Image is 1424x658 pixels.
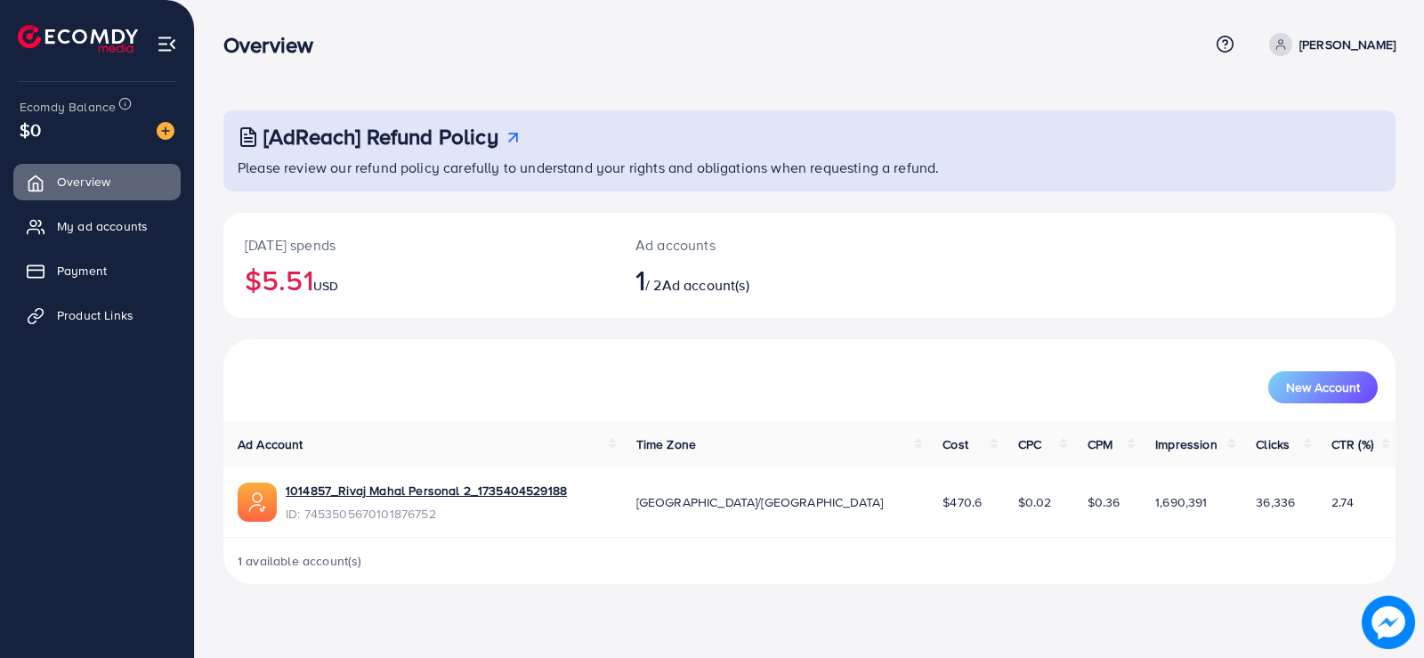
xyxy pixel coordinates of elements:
span: CTR (%) [1331,435,1373,453]
img: image [1362,596,1415,649]
span: [GEOGRAPHIC_DATA]/[GEOGRAPHIC_DATA] [636,493,884,511]
span: 1 available account(s) [238,552,362,570]
img: image [157,122,174,140]
span: CPC [1018,435,1041,453]
h3: [AdReach] Refund Policy [263,124,498,150]
span: Ad Account [238,435,303,453]
span: Clicks [1256,435,1290,453]
span: $0 [14,114,47,145]
img: menu [157,34,177,54]
h2: / 2 [635,263,886,297]
span: Cost [943,435,968,453]
span: 1 [635,259,645,300]
a: Payment [13,253,181,288]
p: Please review our refund policy carefully to understand your rights and obligations when requesti... [238,157,1385,178]
span: $470.6 [943,493,982,511]
span: Impression [1155,435,1218,453]
img: logo [18,25,138,53]
span: $0.02 [1018,493,1052,511]
a: Overview [13,164,181,199]
span: 2.74 [1331,493,1355,511]
button: New Account [1268,371,1378,403]
span: My ad accounts [57,217,148,235]
span: New Account [1286,381,1360,394]
a: My ad accounts [13,208,181,244]
a: [PERSON_NAME] [1262,33,1396,56]
p: [PERSON_NAME] [1299,34,1396,55]
p: Ad accounts [635,234,886,256]
span: USD [313,277,338,295]
span: Ad account(s) [662,275,749,295]
span: Payment [57,262,107,280]
a: 1014857_Rivaj Mahal Personal 2_1735404529188 [286,482,567,500]
a: Product Links [13,297,181,333]
h3: Overview [223,32,328,58]
span: 1,690,391 [1155,493,1207,511]
span: Ecomdy Balance [20,98,116,116]
span: 36,336 [1256,493,1295,511]
p: [DATE] spends [245,234,593,256]
span: Time Zone [636,435,696,453]
span: ID: 7453505670101876752 [286,505,567,523]
span: Overview [57,173,110,191]
span: CPM [1088,435,1112,453]
h2: $5.51 [245,263,593,297]
span: Product Links [57,306,133,324]
img: ic-ads-acc.e4c84228.svg [238,483,277,522]
span: $0.36 [1088,493,1121,511]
